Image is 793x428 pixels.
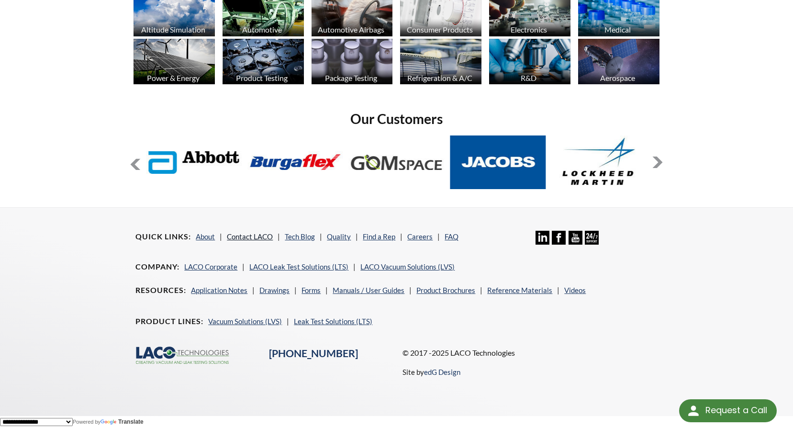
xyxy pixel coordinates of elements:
[310,73,392,82] div: Package Testing
[221,25,303,34] div: Automotive
[679,399,777,422] div: Request a Call
[686,403,701,418] img: round button
[585,237,599,246] a: 24/7 Support
[577,73,659,82] div: Aerospace
[312,39,393,84] img: industry_Package_670x376.jpg
[445,232,458,241] a: FAQ
[146,135,242,189] img: Abbott-Labs.jpg
[259,286,290,294] a: Drawings
[488,73,570,82] div: R&D
[132,25,214,34] div: Altitude Simulation
[488,25,570,34] div: Electronics
[402,366,460,378] p: Site by
[294,317,372,326] a: Leak Test Solutions (LTS)
[333,286,404,294] a: Manuals / User Guides
[400,39,481,87] a: Refrigeration & A/C
[400,39,481,84] img: industry_HVAC_670x376.jpg
[578,39,659,87] a: Aerospace
[208,317,282,326] a: Vacuum Solutions (LVS)
[363,232,395,241] a: Find a Rep
[184,262,237,271] a: LACO Corporate
[101,418,144,425] a: Translate
[191,286,247,294] a: Application Notes
[577,25,659,34] div: Medical
[489,39,570,87] a: R&D
[705,399,767,421] div: Request a Call
[221,73,303,82] div: Product Testing
[196,232,215,241] a: About
[349,135,445,189] img: GOM-Space.jpg
[564,286,586,294] a: Videos
[551,135,647,189] img: Lockheed-Martin.jpg
[135,232,191,242] h4: Quick Links
[227,232,273,241] a: Contact LACO
[487,286,552,294] a: Reference Materials
[302,286,321,294] a: Forms
[135,285,186,295] h4: Resources
[407,232,433,241] a: Careers
[450,135,546,189] img: Jacobs.jpg
[416,286,475,294] a: Product Brochures
[424,368,460,376] a: edG Design
[310,25,392,34] div: Automotive Airbags
[399,73,480,82] div: Refrigeration & A/C
[223,39,304,84] img: industry_ProductTesting_670x376.jpg
[327,232,351,241] a: Quality
[135,262,179,272] h4: Company
[135,316,203,327] h4: Product Lines
[132,73,214,82] div: Power & Energy
[249,262,348,271] a: LACO Leak Test Solutions (LTS)
[101,419,118,426] img: Google Translate
[134,39,215,87] a: Power & Energy
[134,39,215,84] img: industry_Power-2_670x376.jpg
[247,135,343,189] img: Burgaflex.jpg
[269,347,358,360] a: [PHONE_NUMBER]
[578,39,659,84] img: Artboard_1.jpg
[360,262,455,271] a: LACO Vacuum Solutions (LVS)
[402,347,658,359] p: © 2017 -2025 LACO Technologies
[312,39,393,87] a: Package Testing
[130,110,663,128] h2: Our Customers
[223,39,304,87] a: Product Testing
[585,231,599,245] img: 24/7 Support Icon
[285,232,315,241] a: Tech Blog
[399,25,480,34] div: Consumer Products
[489,39,570,84] img: industry_R_D_670x376.jpg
